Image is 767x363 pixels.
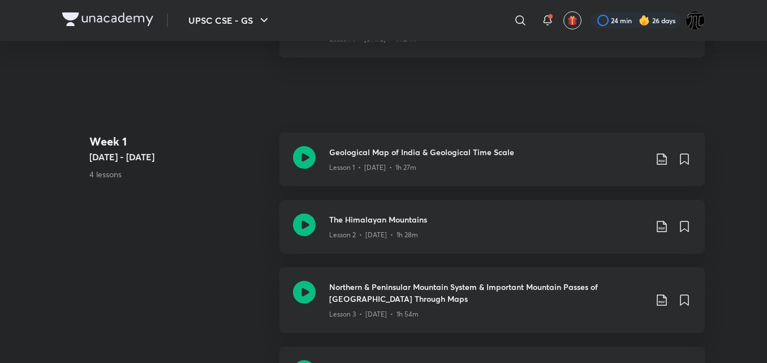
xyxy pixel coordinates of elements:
[639,15,650,26] img: streak
[89,133,270,150] h4: Week 1
[279,200,705,267] a: The Himalayan MountainsLesson 2 • [DATE] • 1h 28m
[329,230,418,240] p: Lesson 2 • [DATE] • 1h 28m
[329,281,646,305] h3: Northern & Peninsular Mountain System & Important Mountain Passes of [GEOGRAPHIC_DATA] Through Maps
[62,12,153,29] a: Company Logo
[62,12,153,26] img: Company Logo
[279,133,705,200] a: Geological Map of India & Geological Time ScaleLesson 1 • [DATE] • 1h 27m
[182,9,278,32] button: UPSC CSE - GS
[329,309,419,319] p: Lesson 3 • [DATE] • 1h 54m
[329,163,416,173] p: Lesson 1 • [DATE] • 1h 27m
[89,150,270,164] h5: [DATE] - [DATE]
[563,11,581,29] button: avatar
[329,146,646,158] h3: Geological Map of India & Geological Time Scale
[686,11,705,30] img: Watcher
[279,267,705,347] a: Northern & Peninsular Mountain System & Important Mountain Passes of [GEOGRAPHIC_DATA] Through Ma...
[89,168,270,180] p: 4 lessons
[567,15,578,25] img: avatar
[329,213,646,225] h3: The Himalayan Mountains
